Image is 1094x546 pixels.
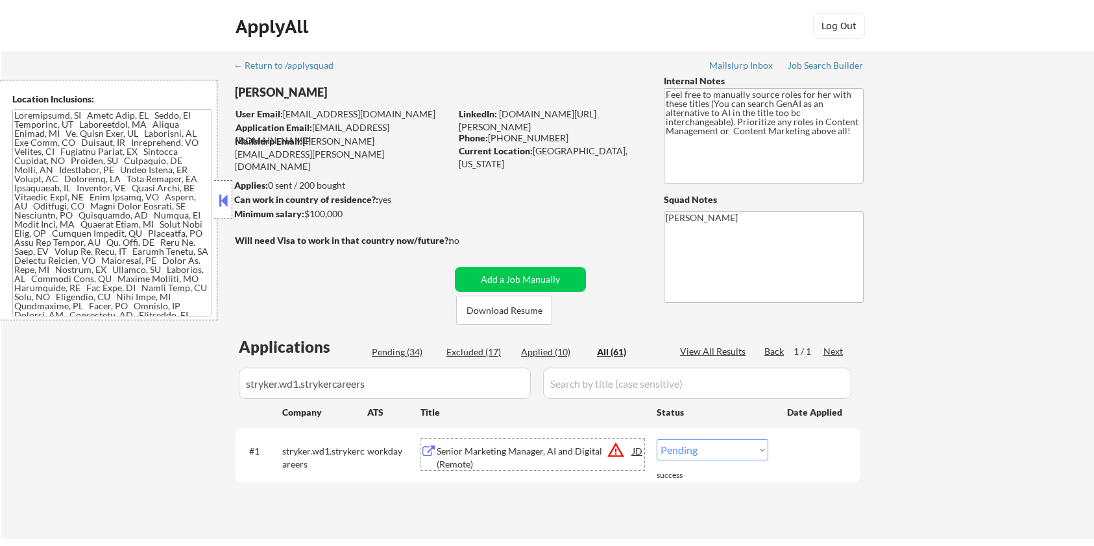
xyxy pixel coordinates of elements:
[234,193,446,206] div: yes
[664,193,864,206] div: Squad Notes
[372,346,437,359] div: Pending (34)
[239,339,367,355] div: Applications
[235,135,450,173] div: [PERSON_NAME][EMAIL_ADDRESS][PERSON_NAME][DOMAIN_NAME]
[764,345,785,358] div: Back
[631,439,644,462] div: JD
[459,132,488,143] strong: Phone:
[235,84,502,101] div: [PERSON_NAME]
[456,296,552,325] button: Download Resume
[787,406,844,419] div: Date Applied
[521,346,586,359] div: Applied (10)
[597,346,662,359] div: All (61)
[680,345,749,358] div: View All Results
[449,234,486,247] div: no
[437,445,633,470] div: Senior Marketing Manager, AI and Digital (Remote)
[367,445,420,458] div: workday
[282,445,367,470] div: stryker.wd1.strykercareers
[813,13,865,39] button: Log Out
[607,441,625,459] button: warning_amber
[459,145,533,156] strong: Current Location:
[459,132,642,145] div: [PHONE_NUMBER]
[420,406,644,419] div: Title
[664,75,864,88] div: Internal Notes
[709,60,774,73] a: Mailslurp Inbox
[794,345,823,358] div: 1 / 1
[235,235,451,246] strong: Will need Visa to work in that country now/future?:
[249,445,272,458] div: #1
[709,61,774,70] div: Mailslurp Inbox
[823,345,844,358] div: Next
[236,121,450,147] div: [EMAIL_ADDRESS][DOMAIN_NAME]
[234,179,450,192] div: 0 sent / 200 bought
[788,61,864,70] div: Job Search Builder
[236,108,283,119] strong: User Email:
[239,368,531,399] input: Search by company (case sensitive)
[367,406,420,419] div: ATS
[12,93,212,106] div: Location Inclusions:
[459,108,497,119] strong: LinkedIn:
[236,108,450,121] div: [EMAIL_ADDRESS][DOMAIN_NAME]
[459,108,596,132] a: [DOMAIN_NAME][URL][PERSON_NAME]
[446,346,511,359] div: Excluded (17)
[543,368,851,399] input: Search by title (case sensitive)
[657,470,709,481] div: success
[459,145,642,170] div: [GEOGRAPHIC_DATA], [US_STATE]
[234,61,346,70] div: ← Return to /applysquad
[234,208,304,219] strong: Minimum salary:
[282,406,367,419] div: Company
[235,136,302,147] strong: Mailslurp Email:
[236,16,312,38] div: ApplyAll
[234,180,268,191] strong: Applies:
[234,60,346,73] a: ← Return to /applysquad
[657,400,768,423] div: Status
[234,194,378,205] strong: Can work in country of residence?:
[236,122,312,133] strong: Application Email:
[788,60,864,73] a: Job Search Builder
[234,208,450,220] div: $100,000
[455,267,586,292] button: Add a Job Manually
